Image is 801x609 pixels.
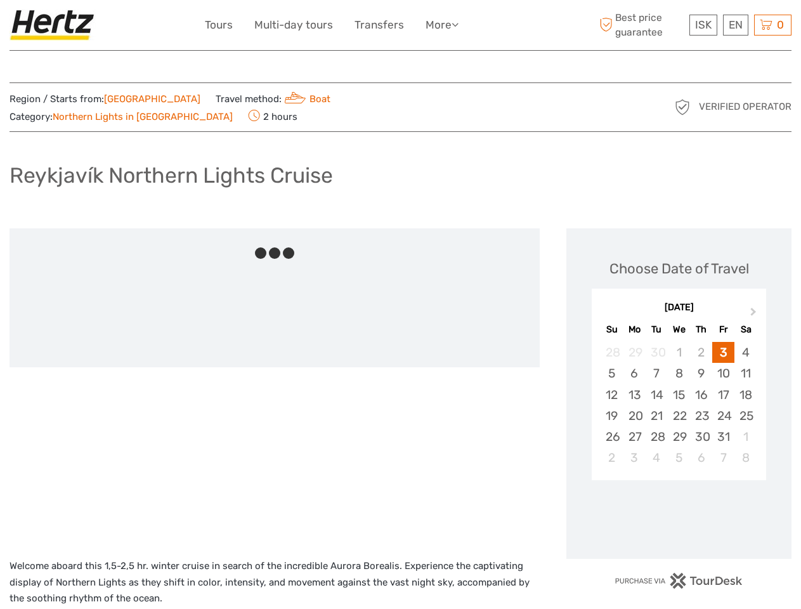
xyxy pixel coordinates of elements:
[775,18,786,31] span: 0
[690,384,712,405] div: Choose Thursday, October 16th, 2025
[672,97,693,117] img: verified_operator_grey_128.png
[601,321,623,338] div: Su
[216,89,330,107] span: Travel method:
[623,384,646,405] div: Choose Monday, October 13th, 2025
[609,259,749,278] div: Choose Date of Travel
[734,384,757,405] div: Choose Saturday, October 18th, 2025
[690,363,712,384] div: Choose Thursday, October 9th, 2025
[596,342,762,468] div: month 2025-10
[690,426,712,447] div: Choose Thursday, October 30th, 2025
[668,321,690,338] div: We
[712,321,734,338] div: Fr
[426,16,459,34] a: More
[675,513,683,521] div: Loading...
[10,110,233,124] span: Category:
[690,447,712,468] div: Choose Thursday, November 6th, 2025
[695,18,712,31] span: ISK
[254,16,333,34] a: Multi-day tours
[646,384,668,405] div: Choose Tuesday, October 14th, 2025
[712,426,734,447] div: Choose Friday, October 31st, 2025
[646,342,668,363] div: Not available Tuesday, September 30th, 2025
[615,573,743,589] img: PurchaseViaTourDesk.png
[10,162,333,188] h1: Reykjavík Northern Lights Cruise
[623,426,646,447] div: Choose Monday, October 27th, 2025
[53,111,233,122] a: Northern Lights in [GEOGRAPHIC_DATA]
[646,426,668,447] div: Choose Tuesday, October 28th, 2025
[601,447,623,468] div: Choose Sunday, November 2nd, 2025
[596,11,686,39] span: Best price guarantee
[592,301,766,315] div: [DATE]
[601,342,623,363] div: Not available Sunday, September 28th, 2025
[646,363,668,384] div: Choose Tuesday, October 7th, 2025
[282,93,330,105] a: Boat
[699,100,791,114] span: Verified Operator
[355,16,404,34] a: Transfers
[734,405,757,426] div: Choose Saturday, October 25th, 2025
[690,405,712,426] div: Choose Thursday, October 23rd, 2025
[712,342,734,363] div: Choose Friday, October 3rd, 2025
[623,405,646,426] div: Choose Monday, October 20th, 2025
[712,384,734,405] div: Choose Friday, October 17th, 2025
[734,447,757,468] div: Choose Saturday, November 8th, 2025
[623,342,646,363] div: Not available Monday, September 29th, 2025
[712,363,734,384] div: Choose Friday, October 10th, 2025
[668,426,690,447] div: Choose Wednesday, October 29th, 2025
[601,426,623,447] div: Choose Sunday, October 26th, 2025
[104,93,200,105] a: [GEOGRAPHIC_DATA]
[646,321,668,338] div: Tu
[601,363,623,384] div: Choose Sunday, October 5th, 2025
[205,16,233,34] a: Tours
[10,558,540,607] p: Welcome aboard this 1,5-2,5 hr. winter cruise in search of the incredible Aurora Borealis. Experi...
[690,321,712,338] div: Th
[601,405,623,426] div: Choose Sunday, October 19th, 2025
[248,107,297,125] span: 2 hours
[723,15,748,36] div: EN
[745,304,765,325] button: Next Month
[734,426,757,447] div: Choose Saturday, November 1st, 2025
[623,363,646,384] div: Choose Monday, October 6th, 2025
[734,363,757,384] div: Choose Saturday, October 11th, 2025
[601,384,623,405] div: Choose Sunday, October 12th, 2025
[646,405,668,426] div: Choose Tuesday, October 21st, 2025
[668,342,690,363] div: Not available Wednesday, October 1st, 2025
[10,93,200,106] span: Region / Starts from:
[712,405,734,426] div: Choose Friday, October 24th, 2025
[668,447,690,468] div: Choose Wednesday, November 5th, 2025
[668,405,690,426] div: Choose Wednesday, October 22nd, 2025
[623,447,646,468] div: Choose Monday, November 3rd, 2025
[668,363,690,384] div: Choose Wednesday, October 8th, 2025
[690,342,712,363] div: Not available Thursday, October 2nd, 2025
[10,10,100,41] img: Hertz
[734,342,757,363] div: Choose Saturday, October 4th, 2025
[712,447,734,468] div: Choose Friday, November 7th, 2025
[668,384,690,405] div: Choose Wednesday, October 15th, 2025
[734,321,757,338] div: Sa
[646,447,668,468] div: Choose Tuesday, November 4th, 2025
[623,321,646,338] div: Mo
